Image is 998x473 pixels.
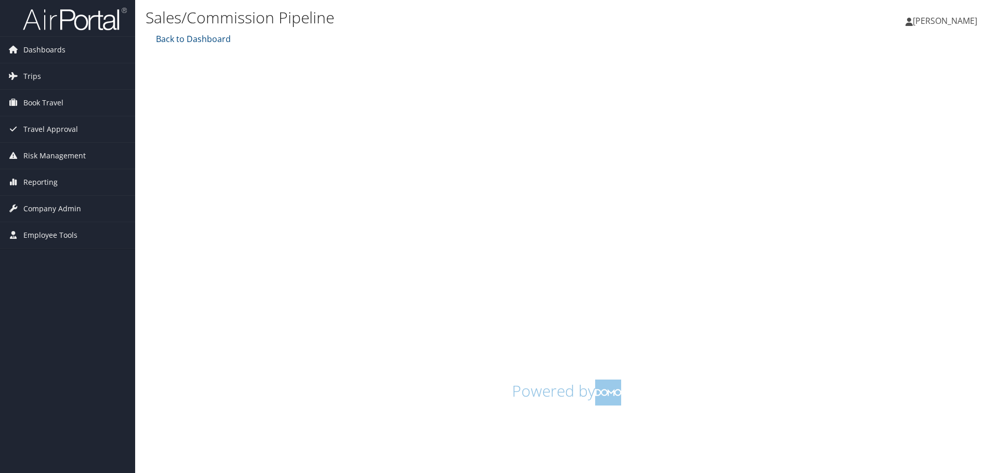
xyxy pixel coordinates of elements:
span: Reporting [23,169,58,195]
span: Risk Management [23,143,86,169]
span: Company Admin [23,196,81,222]
span: Book Travel [23,90,63,116]
h1: Sales/Commission Pipeline [146,7,707,29]
a: [PERSON_NAME] [905,5,988,36]
span: Travel Approval [23,116,78,142]
span: Trips [23,63,41,89]
span: [PERSON_NAME] [913,15,977,26]
a: Back to Dashboard [153,33,231,45]
h1: Powered by [153,380,980,406]
span: Dashboards [23,37,65,63]
img: domo-logo.png [595,380,621,406]
span: Employee Tools [23,222,77,248]
img: airportal-logo.png [23,7,127,31]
